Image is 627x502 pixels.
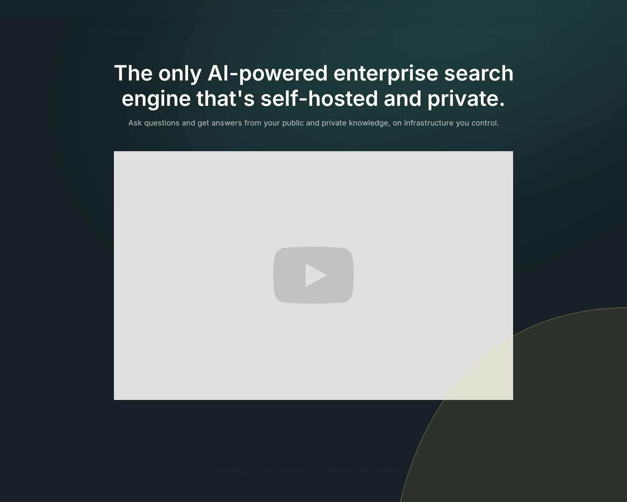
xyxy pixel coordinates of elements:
[92,117,535,129] p: Ask questions and get answers from your public and private knowledge, on infrastructure you control.
[114,151,513,400] iframe: Atolio in 60 Seconds: Your AI-Enabled Enterprise Search Solution
[325,6,364,12] a: Read more →
[481,24,535,39] a: Book a Demo
[92,60,535,111] h1: The only AI-powered enterprise search engine that's self-hosted and private.
[92,27,137,37] a: home
[249,5,364,14] span: 🎉 We closed our Series A!
[347,24,389,39] a: Use Cases
[266,24,302,39] a: Security
[369,5,378,13] button: ×
[302,24,347,39] a: Connectors
[395,27,425,36] div: Resources
[389,24,440,39] div: Resources
[440,24,469,39] a: About
[168,466,459,476] div: Trusted by Large Enterprises and Hypergrowth Companies
[232,24,266,39] a: Product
